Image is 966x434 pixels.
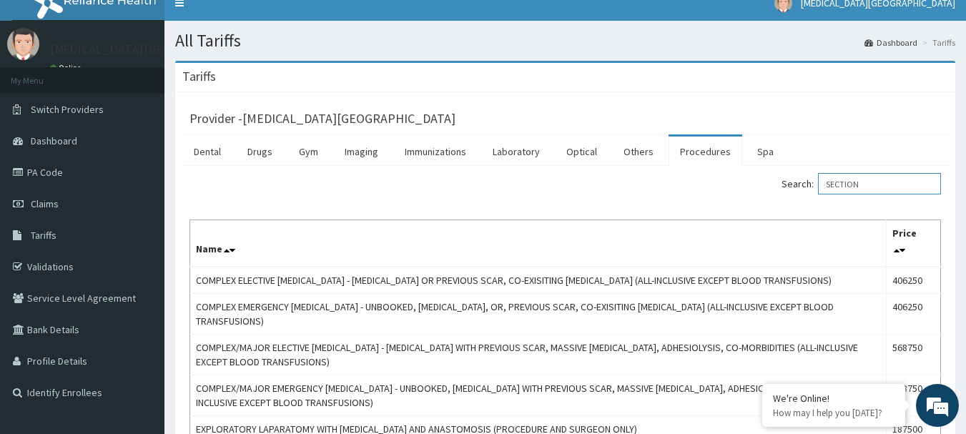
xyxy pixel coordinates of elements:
h1: All Tariffs [175,31,955,50]
img: d_794563401_company_1708531726252_794563401 [26,71,58,107]
th: Price [887,220,941,267]
a: Gym [287,137,330,167]
td: COMPLEX/MAJOR ELECTIVE [MEDICAL_DATA] - [MEDICAL_DATA] WITH PREVIOUS SCAR, MASSIVE [MEDICAL_DATA]... [190,335,887,375]
a: Laboratory [481,137,551,167]
span: Claims [31,197,59,210]
span: Tariffs [31,229,56,242]
a: Dashboard [864,36,917,49]
a: Procedures [669,137,742,167]
a: Online [50,63,84,73]
span: Dashboard [31,134,77,147]
a: Immunizations [393,137,478,167]
a: Others [612,137,665,167]
a: Imaging [333,137,390,167]
td: 568750 [887,335,941,375]
label: Search: [782,173,941,194]
span: We're online! [83,127,197,272]
div: Minimize live chat window [235,7,269,41]
div: Chat with us now [74,80,240,99]
span: Switch Providers [31,103,104,116]
p: How may I help you today? [773,407,894,419]
td: COMPLEX EMERGENCY [MEDICAL_DATA] - UNBOOKED, [MEDICAL_DATA], OR, PREVIOUS SCAR, CO-EXISITING [MED... [190,294,887,335]
a: Spa [746,137,785,167]
a: Dental [182,137,232,167]
textarea: Type your message and hit 'Enter' [7,285,272,335]
th: Name [190,220,887,267]
td: COMPLEX/MAJOR EMERGENCY [MEDICAL_DATA] - UNBOOKED, [MEDICAL_DATA] WITH PREVIOUS SCAR, MASSIVE [ME... [190,375,887,416]
h3: Provider - [MEDICAL_DATA][GEOGRAPHIC_DATA] [189,112,455,125]
a: Drugs [236,137,284,167]
h3: Tariffs [182,70,216,83]
input: Search: [818,173,941,194]
td: 568750 [887,375,941,416]
p: [MEDICAL_DATA][GEOGRAPHIC_DATA] [50,43,262,56]
td: 406250 [887,294,941,335]
a: Optical [555,137,608,167]
div: We're Online! [773,392,894,405]
td: 406250 [887,267,941,294]
img: User Image [7,28,39,60]
td: COMPLEX ELECTIVE [MEDICAL_DATA] - [MEDICAL_DATA] OR PREVIOUS SCAR, CO-EXISITING [MEDICAL_DATA] (A... [190,267,887,294]
li: Tariffs [919,36,955,49]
